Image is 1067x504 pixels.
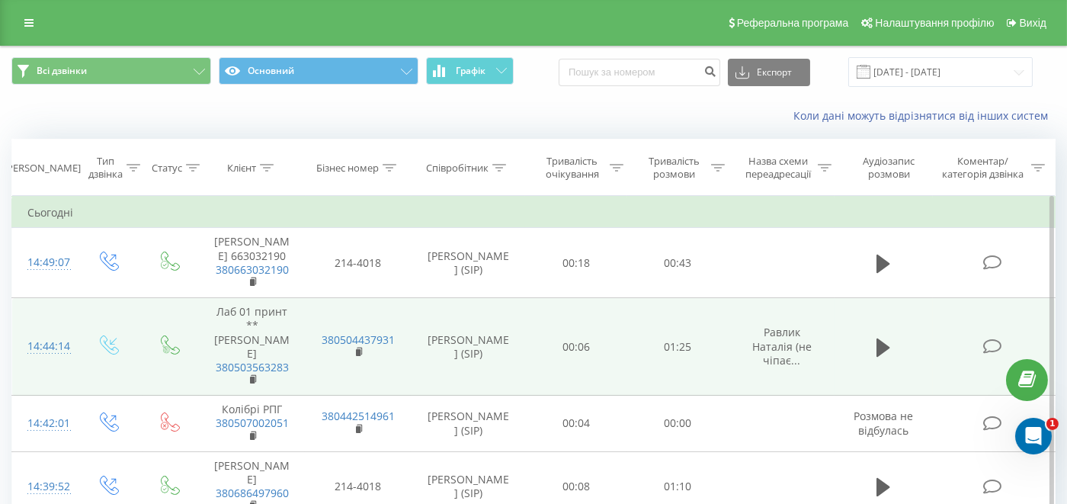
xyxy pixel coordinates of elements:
[27,472,62,502] div: 14:39:52
[737,17,849,29] span: Реферальна програма
[216,416,289,430] a: 380507002051
[227,162,256,175] div: Клієнт
[316,162,379,175] div: Бізнес номер
[742,155,813,181] div: Назва схеми переадресації
[199,396,305,452] td: Колібрі РПГ
[752,325,812,367] span: Равлик Наталія (не чіпає...
[854,409,913,437] span: Розмова не відбулась
[728,59,810,86] button: Експорт
[322,332,395,347] a: 380504437931
[426,162,489,175] div: Співробітник
[411,298,525,396] td: [PERSON_NAME] (SIP)
[875,17,994,29] span: Налаштування профілю
[11,57,211,85] button: Всі дзвінки
[219,57,418,85] button: Основний
[539,155,606,181] div: Тривалість очікування
[411,396,525,452] td: [PERSON_NAME] (SIP)
[4,162,81,175] div: [PERSON_NAME]
[525,228,627,298] td: 00:18
[1015,418,1052,454] iframe: Intercom live chat
[1020,17,1046,29] span: Вихід
[27,332,62,361] div: 14:44:14
[199,228,305,298] td: [PERSON_NAME] 663032190
[938,155,1027,181] div: Коментар/категорія дзвінка
[641,155,708,181] div: Тривалість розмови
[627,228,729,298] td: 00:43
[37,65,87,77] span: Всі дзвінки
[152,162,182,175] div: Статус
[305,228,411,298] td: 214-4018
[627,298,729,396] td: 01:25
[216,486,289,500] a: 380686497960
[88,155,123,181] div: Тип дзвінка
[456,66,485,76] span: Графік
[216,262,289,277] a: 380663032190
[559,59,720,86] input: Пошук за номером
[216,360,289,374] a: 380503563283
[27,248,62,278] div: 14:49:07
[12,197,1056,228] td: Сьогодні
[426,57,514,85] button: Графік
[793,108,1056,123] a: Коли дані можуть відрізнятися вiд інших систем
[411,228,525,298] td: [PERSON_NAME] (SIP)
[199,298,305,396] td: Лаб 01 принт ** [PERSON_NAME]
[627,396,729,452] td: 00:00
[525,298,627,396] td: 00:06
[848,155,928,181] div: Аудіозапис розмови
[1046,418,1059,430] span: 1
[525,396,627,452] td: 00:04
[322,409,395,423] a: 380442514961
[27,409,62,438] div: 14:42:01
